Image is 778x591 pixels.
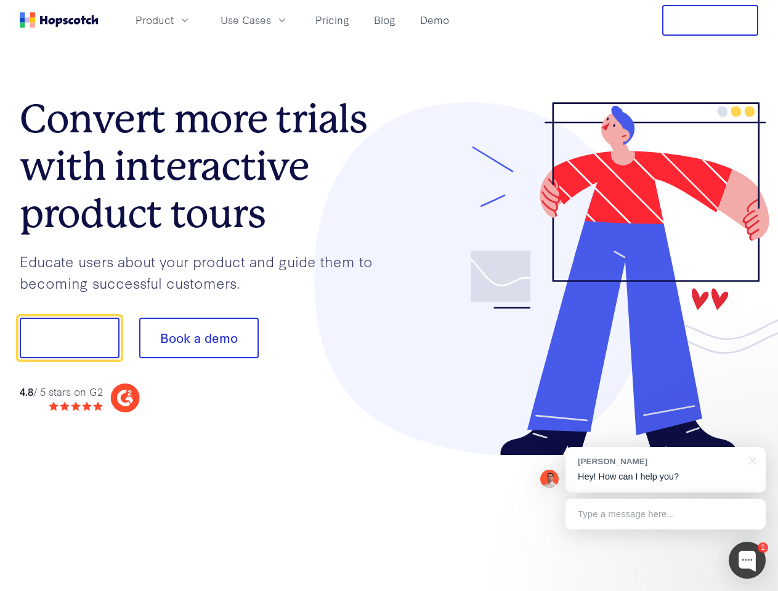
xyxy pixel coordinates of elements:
span: Use Cases [221,12,271,28]
a: Blog [369,10,400,30]
a: Home [20,12,99,28]
button: Show me! [20,318,120,358]
div: 1 [758,542,768,553]
button: Free Trial [662,5,758,36]
a: Pricing [310,10,354,30]
p: Educate users about your product and guide them to becoming successful customers. [20,251,389,293]
a: Demo [415,10,454,30]
strong: 4.8 [20,384,33,398]
div: / 5 stars on G2 [20,384,103,400]
button: Use Cases [213,10,296,30]
div: Type a message here... [565,499,766,529]
button: Book a demo [139,318,259,358]
img: Mark Spera [540,470,559,488]
p: Hey! How can I help you? [578,470,753,483]
span: Product [136,12,174,28]
div: [PERSON_NAME] [578,456,741,467]
button: Product [128,10,198,30]
h1: Convert more trials with interactive product tours [20,95,389,237]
